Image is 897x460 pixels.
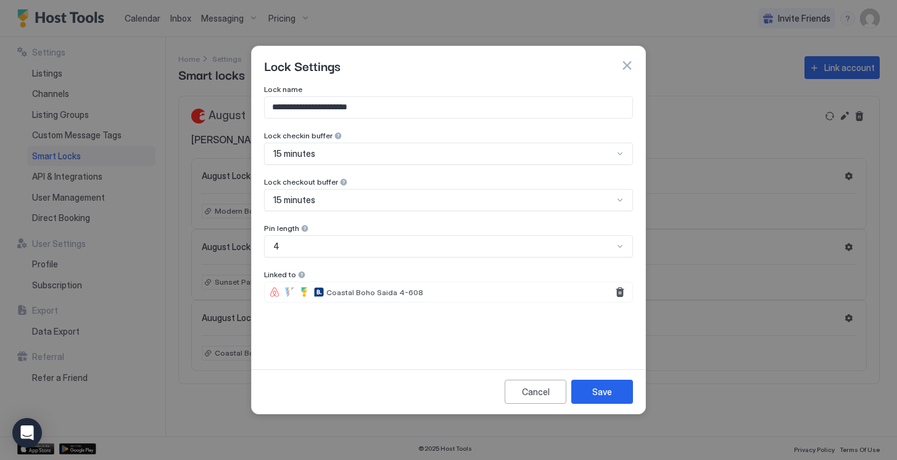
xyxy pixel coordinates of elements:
[264,177,338,186] span: Lock checkout buffer
[264,56,341,75] span: Lock Settings
[326,288,423,297] span: Coastal Boho Saida 4-608
[264,85,302,94] span: Lock name
[522,385,550,398] div: Cancel
[505,380,566,404] button: Cancel
[571,380,633,404] button: Save
[264,224,299,233] span: Pin length
[265,97,632,118] input: Input Field
[613,285,627,299] button: Remove
[273,194,315,206] span: 15 minutes
[264,131,333,140] span: Lock checkin buffer
[592,385,612,398] div: Save
[273,148,315,159] span: 15 minutes
[12,418,42,448] div: Open Intercom Messenger
[264,270,296,279] span: Linked to
[273,241,279,252] span: 4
